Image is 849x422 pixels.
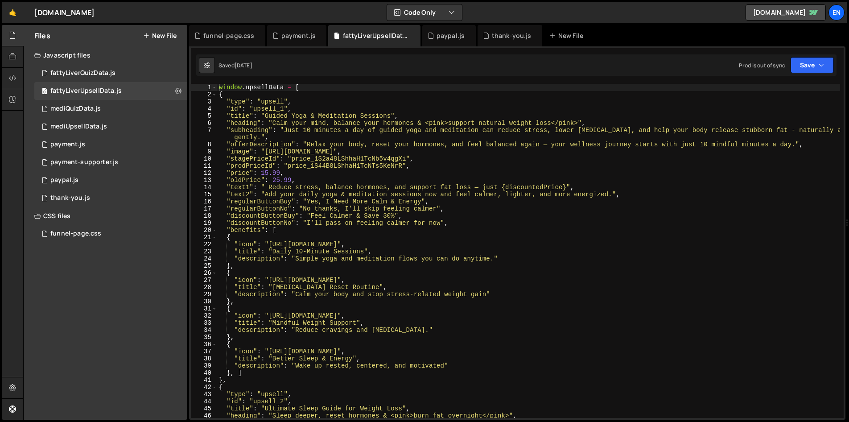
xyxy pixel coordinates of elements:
[191,227,217,234] div: 20
[191,127,217,141] div: 7
[191,234,217,241] div: 21
[34,136,187,153] div: 16956/46551.js
[34,64,187,82] div: 16956/46566.js
[34,189,187,207] div: 16956/46524.js
[50,105,101,113] div: mediQuizData.js
[191,291,217,298] div: 29
[50,141,85,149] div: payment.js
[746,4,826,21] a: [DOMAIN_NAME]
[191,162,217,170] div: 11
[191,184,217,191] div: 14
[549,31,587,40] div: New File
[143,32,177,39] button: New File
[191,91,217,98] div: 2
[42,88,47,95] span: 0
[34,225,187,243] div: 16956/47008.css
[191,334,217,341] div: 35
[50,123,107,131] div: mediUpsellData.js
[191,355,217,362] div: 38
[191,341,217,348] div: 36
[191,141,217,148] div: 8
[191,112,217,120] div: 5
[191,98,217,105] div: 3
[191,412,217,419] div: 46
[34,171,187,189] div: 16956/46550.js
[191,191,217,198] div: 15
[191,312,217,319] div: 32
[34,31,50,41] h2: Files
[34,7,95,18] div: [DOMAIN_NAME]
[34,118,187,136] div: 16956/46701.js
[24,207,187,225] div: CSS files
[34,82,187,100] div: 16956/46565.js
[191,155,217,162] div: 10
[492,31,532,40] div: thank-you.js
[50,158,118,166] div: payment-supporter.js
[191,255,217,262] div: 24
[191,362,217,369] div: 39
[191,262,217,269] div: 25
[191,319,217,327] div: 33
[191,277,217,284] div: 27
[281,31,316,40] div: payment.js
[191,327,217,334] div: 34
[191,170,217,177] div: 12
[191,212,217,219] div: 18
[191,120,217,127] div: 6
[191,405,217,412] div: 45
[739,62,785,69] div: Prod is out of sync
[191,348,217,355] div: 37
[191,305,217,312] div: 31
[191,398,217,405] div: 44
[2,2,24,23] a: 🤙
[191,391,217,398] div: 43
[191,369,217,376] div: 40
[50,194,90,202] div: thank-you.js
[191,269,217,277] div: 26
[218,62,252,69] div: Saved
[191,198,217,205] div: 16
[50,230,101,238] div: funnel-page.css
[50,69,115,77] div: fattyLiverQuizData.js
[24,46,187,64] div: Javascript files
[191,148,217,155] div: 9
[191,177,217,184] div: 13
[34,100,187,118] div: 16956/46700.js
[191,205,217,212] div: 17
[191,219,217,227] div: 19
[191,384,217,391] div: 42
[191,376,217,384] div: 41
[191,284,217,291] div: 28
[191,298,217,305] div: 30
[387,4,462,21] button: Code Only
[191,248,217,255] div: 23
[343,31,410,40] div: fattyLiverUpsellData.js
[191,105,217,112] div: 4
[191,241,217,248] div: 22
[50,176,78,184] div: paypal.js
[437,31,465,40] div: paypal.js
[34,153,187,171] div: 16956/46552.js
[191,84,217,91] div: 1
[235,62,252,69] div: [DATE]
[50,87,122,95] div: fattyLiverUpsellData.js
[203,31,254,40] div: funnel-page.css
[791,57,834,73] button: Save
[828,4,845,21] a: En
